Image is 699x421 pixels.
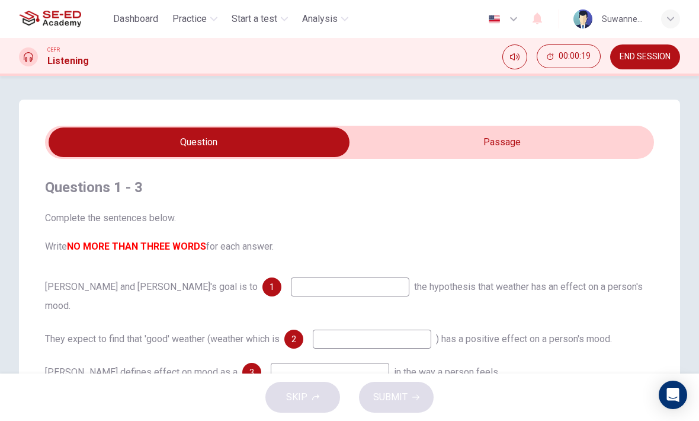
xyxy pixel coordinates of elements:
button: 00:00:19 [537,44,601,68]
span: Start a test [232,12,277,26]
span: [PERSON_NAME] defines effect on mood as a [45,366,238,378]
button: Start a test [227,8,293,30]
span: Practice [172,12,207,26]
span: CEFR [47,46,60,54]
div: Mute [502,44,527,69]
span: [PERSON_NAME] and [PERSON_NAME]'s goal is to [45,281,258,292]
span: 2 [291,335,296,343]
img: en [487,15,502,24]
button: Dashboard [108,8,163,30]
span: 3 [249,368,254,377]
div: Hide [537,44,601,69]
button: Analysis [297,8,353,30]
span: 00:00:19 [559,52,591,61]
span: END SESSION [620,52,671,62]
a: SE-ED Academy logo [19,7,108,31]
img: Profile picture [573,9,592,28]
div: Open Intercom Messenger [659,381,687,409]
span: 1 [270,283,274,291]
span: They expect to find that 'good' weather (weather which is [45,333,280,345]
span: ) has a positive effect on a person's mood. [436,333,612,345]
span: in the way a person feels. [394,366,500,378]
h4: Questions 1 - 3 [45,178,654,197]
b: NO MORE THAN THREE WORDS [67,241,206,252]
h1: Listening [47,54,89,68]
img: SE-ED Academy logo [19,7,81,31]
div: Suwannee Panalaicheewin [602,12,647,26]
span: Analysis [302,12,338,26]
button: Practice [168,8,222,30]
span: Dashboard [113,12,158,26]
span: Complete the sentences below. Write for each answer. [45,211,654,254]
button: END SESSION [610,44,680,69]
